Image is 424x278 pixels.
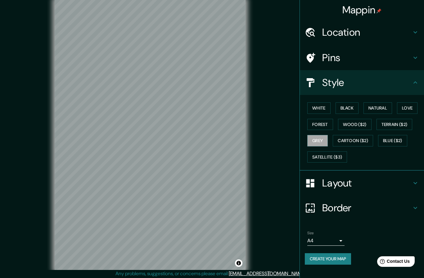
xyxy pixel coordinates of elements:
[377,119,413,130] button: Terrain ($2)
[322,76,412,89] h4: Style
[300,20,424,45] div: Location
[307,135,328,146] button: Grey
[305,253,351,265] button: Create your map
[378,135,407,146] button: Blue ($2)
[377,8,381,13] img: pin-icon.png
[338,119,372,130] button: Wood ($2)
[307,231,314,236] label: Size
[300,45,424,70] div: Pins
[397,102,417,114] button: Love
[333,135,373,146] button: Cartoon ($2)
[307,102,331,114] button: White
[300,195,424,220] div: Border
[235,259,242,267] button: Toggle attribution
[322,52,412,64] h4: Pins
[229,270,305,277] a: [EMAIL_ADDRESS][DOMAIN_NAME]
[307,236,345,246] div: A4
[307,119,333,130] button: Forest
[322,177,412,189] h4: Layout
[307,151,347,163] button: Satellite ($3)
[363,102,392,114] button: Natural
[322,202,412,214] h4: Border
[300,171,424,195] div: Layout
[322,26,412,38] h4: Location
[369,254,417,271] iframe: Help widget launcher
[115,270,306,277] p: Any problems, suggestions, or concerns please email .
[342,4,382,16] h4: Mappin
[300,70,424,95] div: Style
[336,102,359,114] button: Black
